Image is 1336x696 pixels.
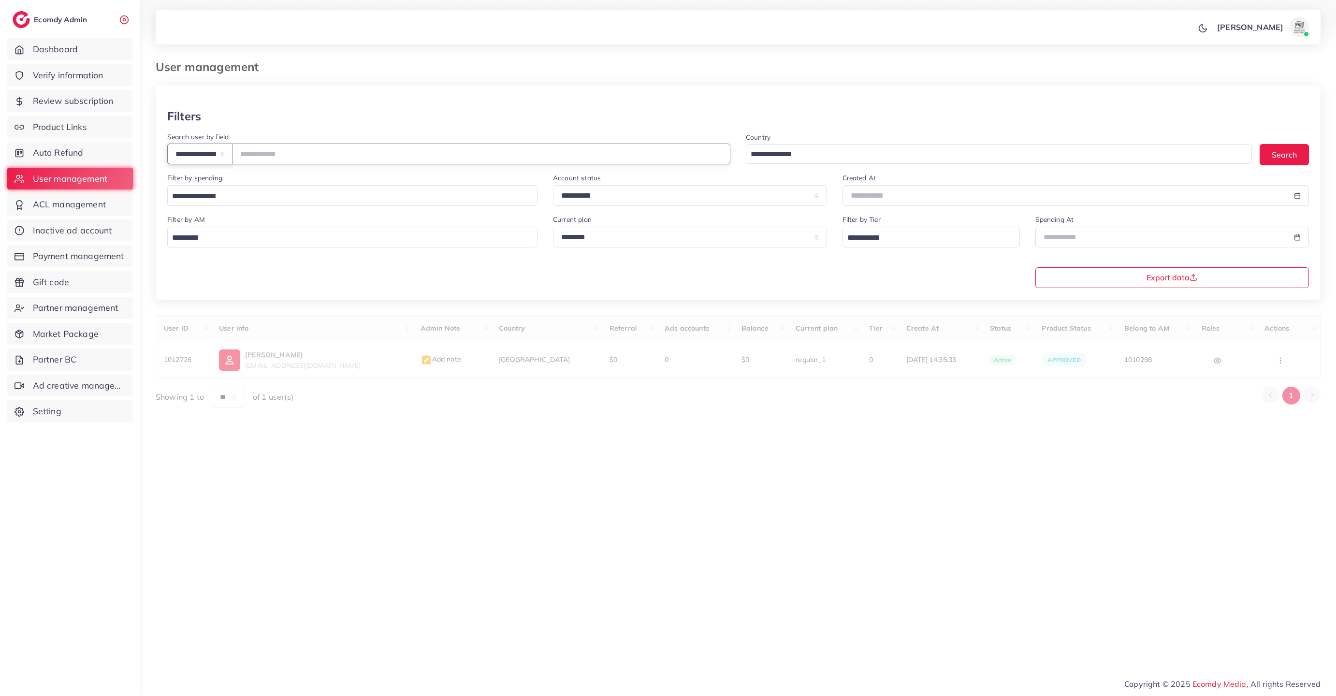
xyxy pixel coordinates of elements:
a: logoEcomdy Admin [13,11,89,28]
a: Inactive ad account [7,219,133,242]
img: logo [13,11,30,28]
a: Partner management [7,297,133,319]
span: User management [33,173,107,185]
a: Market Package [7,323,133,345]
label: Filter by Tier [842,215,881,224]
a: Verify information [7,64,133,87]
a: Dashboard [7,38,133,60]
span: Dashboard [33,43,78,56]
label: Spending At [1035,215,1074,224]
a: Ad creative management [7,375,133,397]
span: Partner management [33,302,118,314]
a: Ecomdy Media [1192,679,1247,689]
a: Product Links [7,116,133,138]
span: Setting [33,405,61,418]
div: Search for option [842,227,1020,247]
span: Product Links [33,121,87,133]
span: Market Package [33,328,99,340]
button: Export data [1035,267,1309,288]
span: , All rights Reserved [1247,678,1321,690]
a: Review subscription [7,90,133,112]
p: [PERSON_NAME] [1217,21,1283,33]
input: Search for option [844,231,1007,246]
label: Current plan [553,215,592,224]
a: [PERSON_NAME]avatar [1212,17,1313,37]
span: Verify information [33,69,103,82]
label: Filter by spending [167,173,222,183]
div: Search for option [167,227,537,247]
a: Partner BC [7,348,133,371]
h2: Ecomdy Admin [34,15,89,24]
input: Search for option [169,189,525,204]
button: Search [1260,144,1309,165]
label: Filter by AM [167,215,205,224]
span: Copyright © 2025 [1124,678,1321,690]
input: Search for option [169,231,525,246]
span: ACL management [33,198,106,211]
span: Payment management [33,250,124,262]
div: Search for option [167,185,537,206]
label: Created At [842,173,876,183]
label: Country [746,132,770,142]
a: Auto Refund [7,142,133,164]
label: Account status [553,173,601,183]
span: Ad creative management [33,379,126,392]
img: avatar [1290,17,1309,37]
span: Partner BC [33,353,77,366]
a: ACL management [7,193,133,216]
a: User management [7,168,133,190]
h3: Filters [167,109,201,123]
span: Auto Refund [33,146,84,159]
a: Gift code [7,271,133,293]
a: Payment management [7,245,133,267]
span: Inactive ad account [33,224,112,237]
span: Gift code [33,276,69,289]
a: Setting [7,400,133,422]
span: Review subscription [33,95,114,107]
label: Search user by field [167,132,229,142]
div: Search for option [746,144,1252,164]
h3: User management [156,60,266,74]
input: Search for option [747,147,1239,162]
span: Export data [1147,274,1197,281]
